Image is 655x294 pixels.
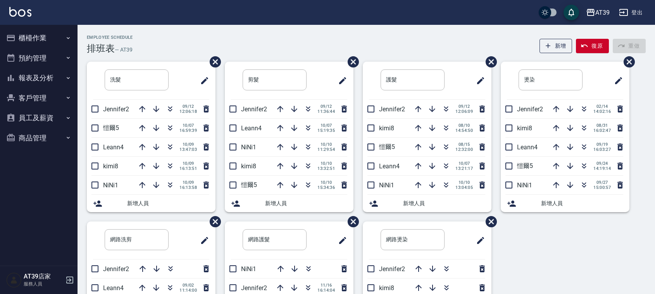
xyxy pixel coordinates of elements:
span: 10/09 [179,180,197,185]
span: 刪除班表 [204,210,222,233]
span: 修改班表的標題 [471,71,485,90]
span: Jennifer2 [103,265,129,273]
img: Person [6,272,22,288]
span: 09/27 [593,180,611,185]
button: 新增 [540,39,572,53]
span: 修改班表的標題 [471,231,485,250]
span: Jennifer2 [379,105,405,113]
span: 10/10 [317,161,335,166]
button: 員工及薪資 [3,108,74,128]
span: 新增人員 [265,199,347,208]
span: kimi8 [517,125,532,132]
span: Jennifer2 [241,105,267,113]
div: 新增人員 [501,195,629,212]
span: 09/19 [593,142,611,147]
button: 櫃檯作業 [3,28,74,48]
span: 10/07 [179,123,197,128]
span: Leann4 [379,163,400,170]
span: NiNi1 [103,182,118,189]
span: 15:34:36 [317,185,335,190]
span: 16:02:47 [593,128,611,133]
h2: Employee Schedule [87,35,133,40]
span: 刪除班表 [618,50,636,73]
span: 14:19:14 [593,166,611,171]
span: 愷爾5 [241,181,257,189]
h6: — AT39 [115,46,133,54]
span: 10/07 [317,123,335,128]
span: 11:36:44 [317,109,335,114]
span: NiNi1 [379,182,394,189]
input: 排版標題 [381,69,445,90]
span: 修改班表的標題 [195,231,209,250]
span: 修改班表的標題 [195,71,209,90]
span: 修改班表的標題 [609,71,623,90]
span: 刪除班表 [204,50,222,73]
span: 10/10 [317,180,335,185]
span: 11/16 [317,283,335,288]
span: 09/12 [455,104,473,109]
div: 新增人員 [225,195,353,212]
span: Jennifer2 [517,105,543,113]
button: 客戶管理 [3,88,74,108]
div: 新增人員 [87,195,215,212]
span: kimi8 [103,163,118,170]
span: 新增人員 [403,199,485,208]
span: 10/07 [455,161,473,166]
input: 排版標題 [381,229,445,250]
span: 15:19:35 [317,128,335,133]
span: 13:21:17 [455,166,473,171]
span: Jennifer2 [379,265,405,273]
span: 13:04:05 [455,185,473,190]
input: 排版標題 [243,229,307,250]
div: AT39 [595,8,610,17]
span: Jennifer2 [241,284,267,292]
img: Logo [9,7,31,17]
button: AT39 [583,5,613,21]
span: 02/14 [593,104,611,109]
button: 預約管理 [3,48,74,68]
span: 刪除班表 [480,210,498,233]
input: 排版標題 [105,69,169,90]
span: 16:13:58 [179,185,197,190]
span: NiNi1 [241,144,256,151]
span: kimi8 [241,163,256,170]
span: 09/02 [179,283,197,288]
span: 14:54:50 [455,128,473,133]
span: 16:03:27 [593,147,611,152]
span: 刪除班表 [480,50,498,73]
span: 刪除班表 [342,50,360,73]
span: 11:14:00 [179,288,197,293]
span: 10/10 [317,142,335,147]
span: 新增人員 [127,199,209,208]
button: 報表及分析 [3,68,74,88]
span: 新增人員 [541,199,623,208]
span: 10/09 [179,161,197,166]
span: 11:29:54 [317,147,335,152]
input: 排版標題 [519,69,583,90]
span: 16:13:51 [179,166,197,171]
span: 09/24 [593,161,611,166]
span: 08/10 [455,123,473,128]
span: 12:06:09 [455,109,473,114]
span: 刪除班表 [342,210,360,233]
button: 商品管理 [3,128,74,148]
span: Leann4 [517,144,538,151]
span: Jennifer2 [103,105,129,113]
span: NiNi1 [517,182,532,189]
h5: AT39店家 [24,273,63,280]
span: 愷爾5 [103,124,119,131]
div: 新增人員 [363,195,491,212]
span: 14:02:16 [593,109,611,114]
span: kimi8 [379,125,394,132]
span: Leann4 [103,284,124,292]
p: 服務人員 [24,280,63,287]
span: NiNi1 [241,265,256,273]
span: 15:00:57 [593,185,611,190]
span: 08/15 [455,142,473,147]
button: save [564,5,579,20]
span: 13:47:03 [179,147,197,152]
span: 09/12 [179,104,197,109]
span: 修改班表的標題 [333,231,347,250]
span: 修改班表的標題 [333,71,347,90]
span: 10/10 [455,180,473,185]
